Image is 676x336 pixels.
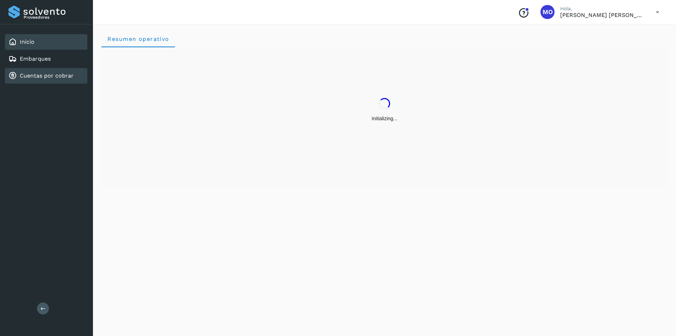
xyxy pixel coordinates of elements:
[560,6,645,12] p: Hola,
[20,72,74,79] a: Cuentas por cobrar
[5,34,87,50] div: Inicio
[24,15,84,20] p: Proveedores
[5,68,87,84] div: Cuentas por cobrar
[560,12,645,18] p: Macaria Olvera Camarillo
[20,55,51,62] a: Embarques
[5,51,87,67] div: Embarques
[20,38,35,45] a: Inicio
[107,36,169,42] span: Resumen operativo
